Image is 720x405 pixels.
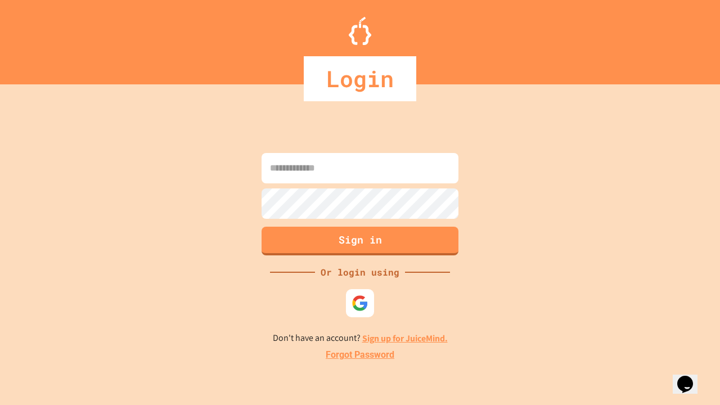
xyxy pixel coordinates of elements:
[262,227,458,255] button: Sign in
[362,332,448,344] a: Sign up for JuiceMind.
[315,265,405,279] div: Or login using
[352,295,368,312] img: google-icon.svg
[627,311,709,359] iframe: chat widget
[673,360,709,394] iframe: chat widget
[326,348,394,362] a: Forgot Password
[273,331,448,345] p: Don't have an account?
[349,17,371,45] img: Logo.svg
[304,56,416,101] div: Login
